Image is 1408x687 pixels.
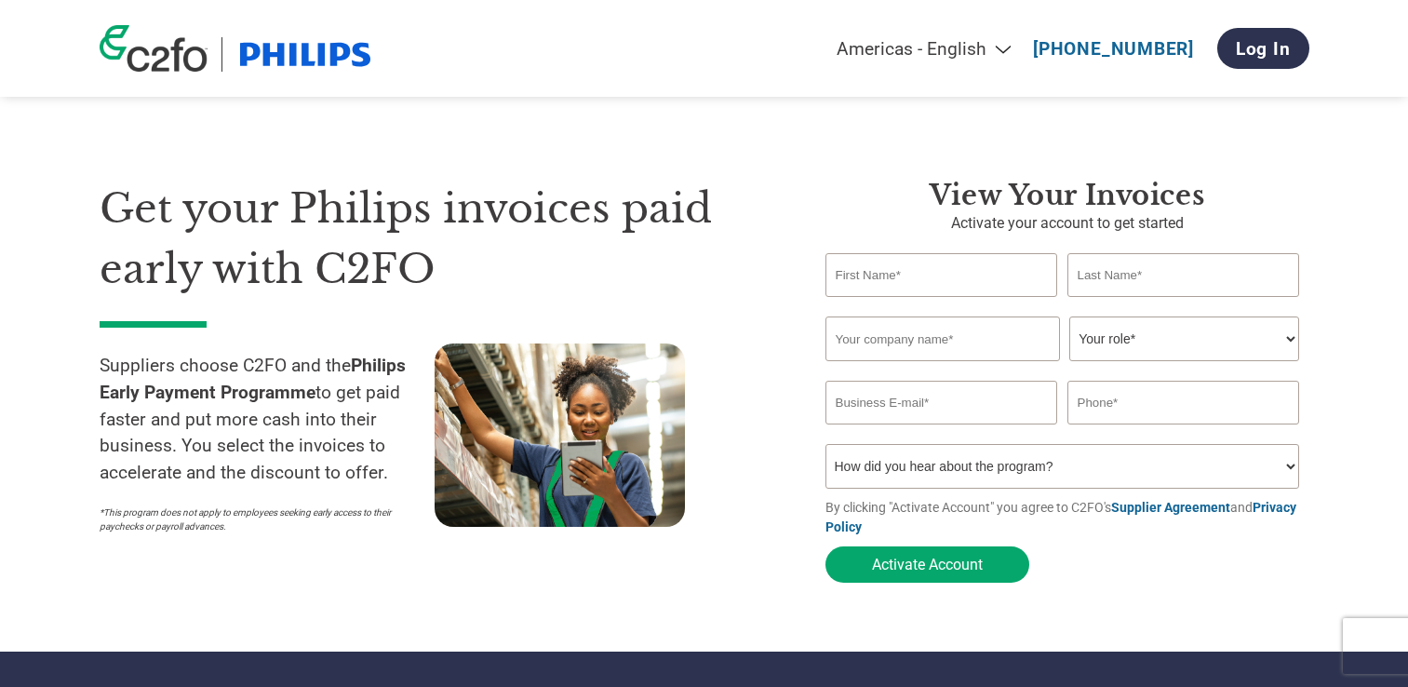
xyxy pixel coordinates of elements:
[1217,28,1309,69] a: Log In
[825,212,1309,235] p: Activate your account to get started
[825,500,1296,534] a: Privacy Policy
[1067,299,1300,309] div: Invalid last name or last name is too long
[825,317,1060,361] input: Your company name*
[100,25,208,72] img: c2fo logo
[100,355,406,403] strong: Philips Early Payment Programme
[825,253,1058,297] input: First Name*
[100,505,416,533] p: *This program does not apply to employees seeking early access to their paychecks or payroll adva...
[825,179,1309,212] h3: View your invoices
[100,179,770,299] h1: Get your Philips invoices paid early with C2FO
[1033,38,1194,60] a: [PHONE_NUMBER]
[1111,500,1230,515] a: Supplier Agreement
[825,363,1300,373] div: Invalid company name or company name is too long
[825,426,1058,437] div: Inavlid Email Address
[1067,381,1300,424] input: Phone*
[435,343,685,527] img: supply chain worker
[825,381,1058,424] input: Invalid Email format
[100,353,435,487] p: Suppliers choose C2FO and the to get paid faster and put more cash into their business. You selec...
[1069,317,1299,361] select: Title/Role
[1067,426,1300,437] div: Inavlid Phone Number
[1067,253,1300,297] input: Last Name*
[236,37,374,72] img: Philips
[825,498,1309,537] p: By clicking "Activate Account" you agree to C2FO's and
[825,299,1058,309] div: Invalid first name or first name is too long
[825,546,1029,583] button: Activate Account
